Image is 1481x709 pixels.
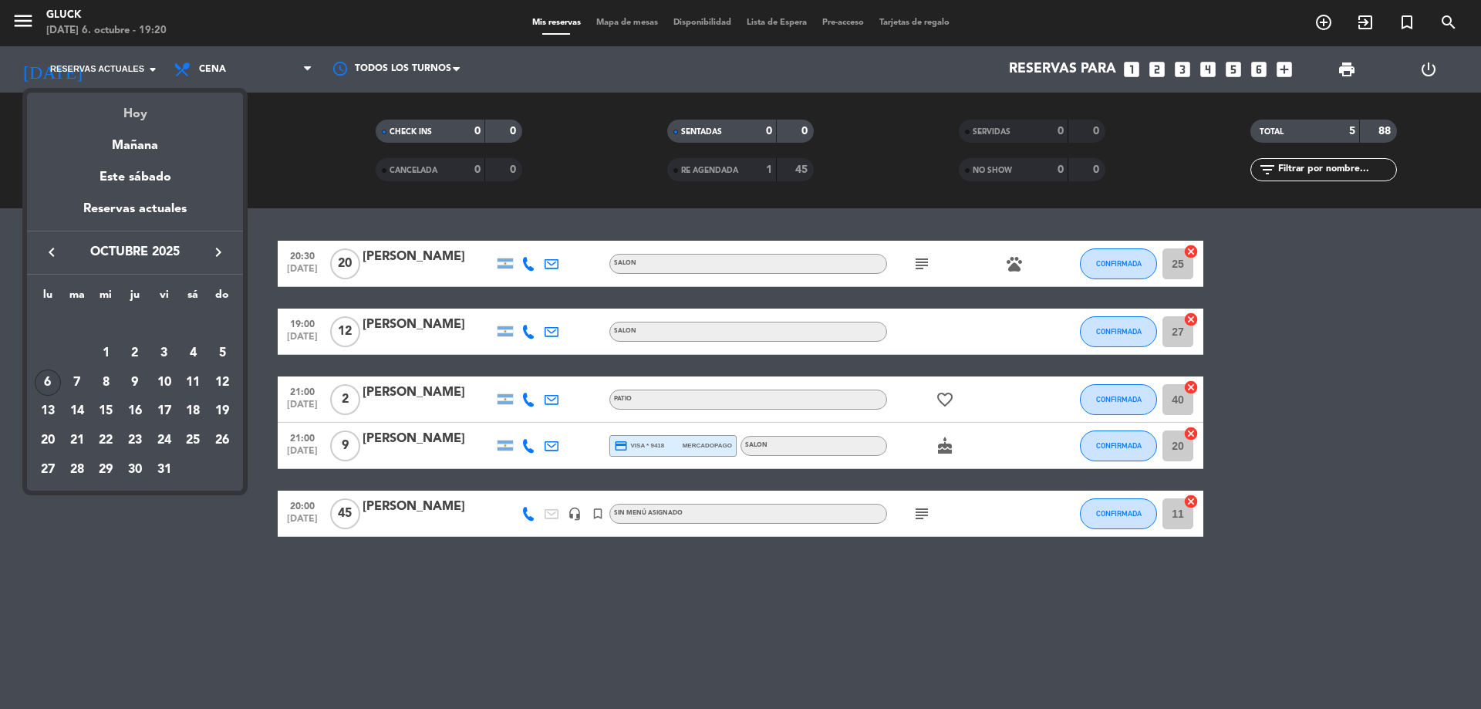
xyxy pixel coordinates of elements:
td: 22 de octubre de 2025 [91,426,120,455]
td: 8 de octubre de 2025 [91,368,120,397]
th: viernes [150,286,179,310]
button: keyboard_arrow_right [204,242,232,262]
div: 8 [93,370,119,396]
button: keyboard_arrow_left [38,242,66,262]
div: 5 [209,340,235,366]
th: domingo [207,286,237,310]
div: 27 [35,457,61,483]
td: 7 de octubre de 2025 [62,368,92,397]
th: lunes [33,286,62,310]
td: 15 de octubre de 2025 [91,397,120,426]
div: 9 [122,370,148,396]
td: 23 de octubre de 2025 [120,426,150,455]
div: Hoy [27,93,243,124]
td: 27 de octubre de 2025 [33,455,62,484]
td: 18 de octubre de 2025 [179,397,208,426]
td: 26 de octubre de 2025 [207,426,237,455]
div: 29 [93,457,119,483]
td: 5 de octubre de 2025 [207,339,237,368]
td: 25 de octubre de 2025 [179,426,208,455]
div: 25 [180,427,206,454]
th: martes [62,286,92,310]
div: 30 [122,457,148,483]
div: 1 [93,340,119,366]
td: 16 de octubre de 2025 [120,397,150,426]
div: 7 [64,370,90,396]
th: miércoles [91,286,120,310]
div: 6 [35,370,61,396]
td: 1 de octubre de 2025 [91,339,120,368]
div: 20 [35,427,61,454]
div: 23 [122,427,148,454]
td: OCT. [33,309,237,339]
div: 28 [64,457,90,483]
div: 14 [64,398,90,424]
td: 21 de octubre de 2025 [62,426,92,455]
div: 10 [151,370,177,396]
td: 19 de octubre de 2025 [207,397,237,426]
td: 10 de octubre de 2025 [150,368,179,397]
td: 9 de octubre de 2025 [120,368,150,397]
td: 14 de octubre de 2025 [62,397,92,426]
div: 31 [151,457,177,483]
td: 11 de octubre de 2025 [179,368,208,397]
div: 24 [151,427,177,454]
td: 29 de octubre de 2025 [91,455,120,484]
div: 4 [180,340,206,366]
div: 17 [151,398,177,424]
span: octubre 2025 [66,242,204,262]
div: Reservas actuales [27,199,243,231]
div: Mañana [27,124,243,156]
div: 19 [209,398,235,424]
div: 11 [180,370,206,396]
div: Este sábado [27,156,243,199]
div: 22 [93,427,119,454]
td: 13 de octubre de 2025 [33,397,62,426]
div: 13 [35,398,61,424]
td: 31 de octubre de 2025 [150,455,179,484]
td: 28 de octubre de 2025 [62,455,92,484]
div: 16 [122,398,148,424]
td: 24 de octubre de 2025 [150,426,179,455]
td: 30 de octubre de 2025 [120,455,150,484]
td: 3 de octubre de 2025 [150,339,179,368]
div: 3 [151,340,177,366]
div: 15 [93,398,119,424]
td: 6 de octubre de 2025 [33,368,62,397]
div: 2 [122,340,148,366]
td: 20 de octubre de 2025 [33,426,62,455]
div: 18 [180,398,206,424]
i: keyboard_arrow_left [42,243,61,262]
th: jueves [120,286,150,310]
td: 2 de octubre de 2025 [120,339,150,368]
i: keyboard_arrow_right [209,243,228,262]
th: sábado [179,286,208,310]
div: 12 [209,370,235,396]
td: 12 de octubre de 2025 [207,368,237,397]
td: 4 de octubre de 2025 [179,339,208,368]
td: 17 de octubre de 2025 [150,397,179,426]
div: 21 [64,427,90,454]
div: 26 [209,427,235,454]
